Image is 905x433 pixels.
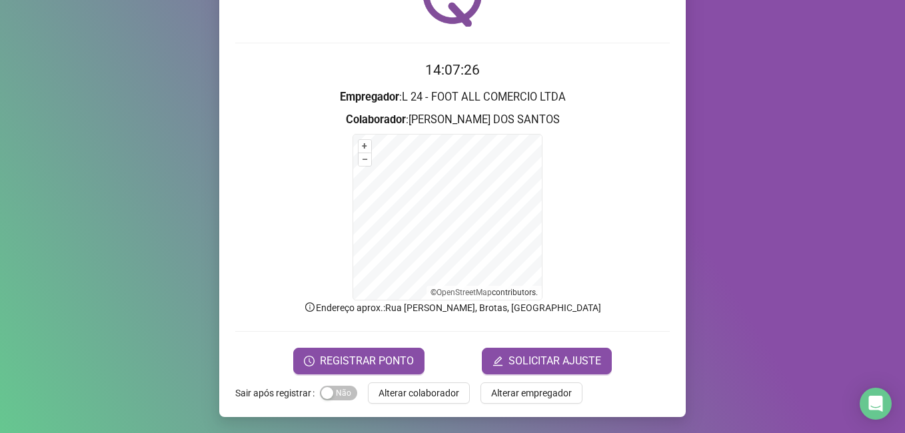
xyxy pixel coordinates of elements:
[293,348,425,374] button: REGISTRAR PONTO
[425,62,480,78] time: 14:07:26
[235,300,670,315] p: Endereço aprox. : Rua [PERSON_NAME], Brotas, [GEOGRAPHIC_DATA]
[235,89,670,106] h3: : L 24 - FOOT ALL COMERCIO LTDA
[491,386,572,400] span: Alterar empregador
[431,288,538,297] li: © contributors.
[480,382,582,404] button: Alterar empregador
[492,356,503,366] span: edit
[860,388,892,420] div: Open Intercom Messenger
[304,301,316,313] span: info-circle
[304,356,315,366] span: clock-circle
[482,348,612,374] button: editSOLICITAR AJUSTE
[508,353,601,369] span: SOLICITAR AJUSTE
[235,111,670,129] h3: : [PERSON_NAME] DOS SANTOS
[359,140,371,153] button: +
[346,113,406,126] strong: Colaborador
[235,382,320,404] label: Sair após registrar
[359,153,371,166] button: –
[340,91,399,103] strong: Empregador
[320,353,414,369] span: REGISTRAR PONTO
[437,288,492,297] a: OpenStreetMap
[368,382,470,404] button: Alterar colaborador
[379,386,459,400] span: Alterar colaborador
